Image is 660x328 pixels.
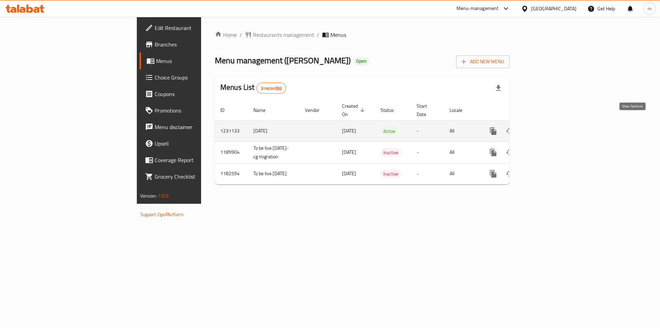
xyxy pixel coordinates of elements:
td: All [444,120,480,141]
td: All [444,163,480,184]
a: Support.OpsPlatform [140,210,184,219]
span: [DATE] [342,169,356,178]
td: - [411,120,444,141]
span: Created On [342,102,367,118]
span: Inactive [381,170,401,178]
span: ID [220,106,233,114]
a: Coupons [140,86,247,102]
span: Coupons [155,90,242,98]
table: enhanced table [215,100,557,184]
span: Edit Restaurant [155,24,242,32]
span: Upsell [155,139,242,148]
span: [DATE] [342,126,356,135]
span: Version: [140,191,157,200]
span: Inactive [381,149,401,157]
span: Add New Menu [462,57,504,66]
button: more [485,166,502,182]
div: [GEOGRAPHIC_DATA] [531,5,576,12]
li: / [317,31,319,39]
span: Menus [156,57,242,65]
a: Promotions [140,102,247,119]
span: 3 record(s) [257,85,286,92]
td: [DATE] [248,120,299,141]
span: Get support on: [140,203,172,212]
td: - [411,163,444,184]
span: [DATE] [342,148,356,157]
td: - [411,141,444,163]
span: Start Date [417,102,436,118]
span: Promotions [155,106,242,115]
a: Branches [140,36,247,53]
span: m [648,5,652,12]
a: Edit Restaurant [140,20,247,36]
button: more [485,144,502,161]
span: Vendor [305,106,328,114]
span: Menus [330,31,346,39]
a: Restaurants management [245,31,314,39]
div: Inactive [381,170,401,178]
div: Menu-management [456,4,499,13]
a: Grocery Checklist [140,168,247,185]
a: Choice Groups [140,69,247,86]
a: Coverage Report [140,152,247,168]
span: 1.0.0 [158,191,169,200]
span: Restaurants management [253,31,314,39]
a: Menu disclaimer [140,119,247,135]
span: Coverage Report [155,156,242,164]
span: Choice Groups [155,73,242,82]
a: Menus [140,53,247,69]
span: Active [381,127,398,135]
button: Add New Menu [456,55,509,68]
td: All [444,141,480,163]
div: Inactive [381,148,401,157]
span: Branches [155,40,242,49]
th: Actions [480,100,557,121]
nav: breadcrumb [215,31,509,39]
button: more [485,123,502,139]
td: To be live [DATE]-cg migration [248,141,299,163]
div: Total records count [256,83,286,94]
button: Change Status [502,144,518,161]
span: Open [353,58,369,64]
span: Name [253,106,274,114]
div: Open [353,57,369,65]
span: Menu management ( [PERSON_NAME] ) [215,53,351,68]
span: Menu disclaimer [155,123,242,131]
span: Status [381,106,403,114]
span: Locale [450,106,471,114]
span: Grocery Checklist [155,172,242,181]
div: Export file [490,80,507,96]
a: Upsell [140,135,247,152]
button: Change Status [502,166,518,182]
td: To be live [DATE] [248,163,299,184]
h2: Menus List [220,82,286,94]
